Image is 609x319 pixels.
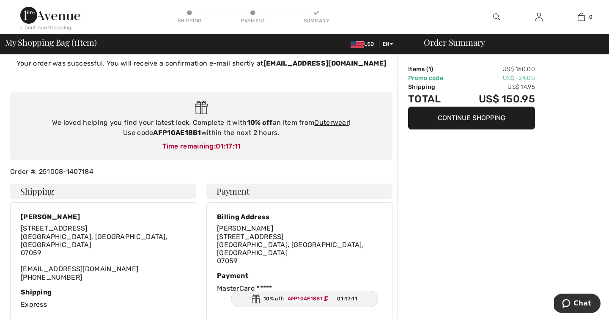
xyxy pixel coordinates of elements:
span: 01:17:11 [216,142,240,150]
div: Order #: 251008-1407184 [5,167,398,177]
div: [PERSON_NAME] [21,213,186,221]
td: Total [408,91,457,107]
td: US$ 150.95 [457,91,535,107]
a: 0 [560,12,602,22]
span: My Shopping Bag ( Item) [5,38,97,47]
strong: AFP10AE18B1 [153,129,201,137]
div: Summary [304,17,329,25]
img: Gift.svg [252,294,260,303]
button: Continue Shopping [408,107,535,129]
h4: Payment [206,184,392,199]
td: US$ 160.00 [457,65,535,74]
td: US$ -24.00 [457,74,535,82]
span: [PERSON_NAME] [217,224,273,232]
img: 1ère Avenue [20,7,80,24]
span: USD [351,41,378,47]
img: Gift.svg [195,101,208,115]
div: Shipping [177,17,202,25]
strong: [EMAIL_ADDRESS][DOMAIN_NAME] [263,59,386,67]
div: Payment [217,272,382,280]
div: Express [21,288,186,310]
div: We loved helping you find your latest look. Complete it with an item from ! Use code within the n... [19,118,384,138]
span: 01:17:11 [337,295,357,302]
h4: Shipping [10,184,196,199]
td: Shipping [408,82,457,91]
td: Items ( ) [408,65,457,74]
span: 1 [428,66,431,73]
img: search the website [493,12,500,22]
iframe: Opens a widget where you can chat to one of our agents [554,294,601,315]
td: US$ 14.95 [457,82,535,91]
img: US Dollar [351,41,364,48]
strong: 10% off [247,118,273,126]
p: Your order was successful. You will receive a confirmation e-mail shortly at [15,58,387,69]
span: EN [383,41,393,47]
img: My Bag [578,12,585,22]
div: [EMAIL_ADDRESS][DOMAIN_NAME] [PHONE_NUMBER] [21,224,186,281]
ins: AFP10AE18B1 [288,296,323,302]
div: Time remaining: [19,141,384,151]
div: 10% off: [231,291,378,307]
div: Shipping [21,288,186,296]
div: Payment [240,17,266,25]
span: 1 [74,36,77,47]
span: 0 [589,13,593,21]
div: Billing Address [217,213,382,221]
div: < Continue Shopping [20,24,71,31]
td: Promo code [408,74,457,82]
img: My Info [535,12,543,22]
span: [STREET_ADDRESS] [GEOGRAPHIC_DATA], [GEOGRAPHIC_DATA], [GEOGRAPHIC_DATA] 07059 [217,233,364,265]
a: Outerwear [314,118,349,126]
a: Sign In [529,12,549,22]
span: [STREET_ADDRESS] [GEOGRAPHIC_DATA], [GEOGRAPHIC_DATA], [GEOGRAPHIC_DATA] 07059 [21,224,167,257]
div: Order Summary [414,38,604,47]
